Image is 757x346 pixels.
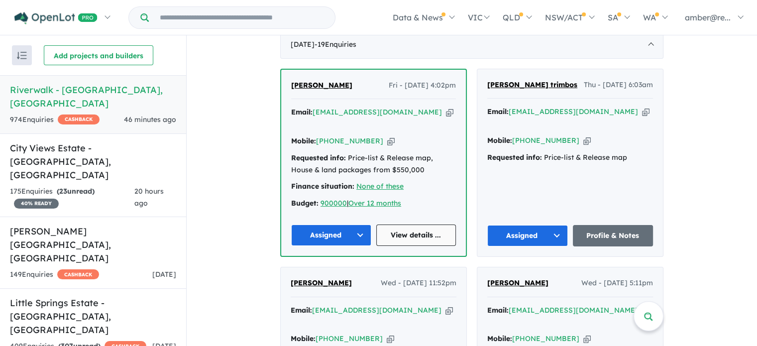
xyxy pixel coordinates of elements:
[445,305,453,316] button: Copy
[291,182,354,191] strong: Finance situation:
[291,136,316,145] strong: Mobile:
[316,334,383,343] a: [PHONE_NUMBER]
[291,306,312,315] strong: Email:
[389,80,456,92] span: Fri - [DATE] 4:02pm
[10,83,176,110] h5: Riverwalk - [GEOGRAPHIC_DATA] , [GEOGRAPHIC_DATA]
[387,334,394,344] button: Copy
[316,136,383,145] a: [PHONE_NUMBER]
[291,198,456,210] div: |
[17,52,27,59] img: sort.svg
[381,277,456,289] span: Wed - [DATE] 11:52pm
[581,277,653,289] span: Wed - [DATE] 5:11pm
[291,153,346,162] strong: Requested info:
[57,269,99,279] span: CASHBACK
[124,115,176,124] span: 46 minutes ago
[376,225,456,246] a: View details ...
[291,278,352,287] span: [PERSON_NAME]
[487,136,512,145] strong: Mobile:
[291,80,352,92] a: [PERSON_NAME]
[685,12,731,22] span: amber@re...
[583,334,591,344] button: Copy
[509,306,638,315] a: [EMAIL_ADDRESS][DOMAIN_NAME]
[10,269,99,281] div: 149 Enquir ies
[348,199,401,208] a: Over 12 months
[487,153,542,162] strong: Requested info:
[291,225,371,246] button: Assigned
[313,108,442,116] a: [EMAIL_ADDRESS][DOMAIN_NAME]
[321,199,347,208] a: 900000
[487,278,548,287] span: [PERSON_NAME]
[573,225,653,246] a: Profile & Notes
[509,107,638,116] a: [EMAIL_ADDRESS][DOMAIN_NAME]
[487,277,548,289] a: [PERSON_NAME]
[59,187,67,196] span: 23
[584,79,653,91] span: Thu - [DATE] 6:03am
[10,225,176,265] h5: [PERSON_NAME][GEOGRAPHIC_DATA] , [GEOGRAPHIC_DATA]
[642,107,649,117] button: Copy
[291,199,319,208] strong: Budget:
[356,182,404,191] a: None of these
[10,114,100,126] div: 974 Enquir ies
[583,135,591,146] button: Copy
[446,107,453,117] button: Copy
[487,107,509,116] strong: Email:
[58,115,100,124] span: CASHBACK
[291,81,352,90] span: [PERSON_NAME]
[134,187,164,208] span: 20 hours ago
[10,296,176,337] h5: Little Springs Estate - [GEOGRAPHIC_DATA] , [GEOGRAPHIC_DATA]
[487,306,509,315] strong: Email:
[291,108,313,116] strong: Email:
[10,186,134,210] div: 175 Enquir ies
[14,12,98,24] img: Openlot PRO Logo White
[487,79,577,91] a: [PERSON_NAME] trimbos
[291,277,352,289] a: [PERSON_NAME]
[291,334,316,343] strong: Mobile:
[315,40,356,49] span: - 19 Enquir ies
[487,225,568,246] button: Assigned
[487,80,577,89] span: [PERSON_NAME] trimbos
[14,199,59,209] span: 40 % READY
[280,31,663,59] div: [DATE]
[151,7,333,28] input: Try estate name, suburb, builder or developer
[512,334,579,343] a: [PHONE_NUMBER]
[512,136,579,145] a: [PHONE_NUMBER]
[387,136,395,146] button: Copy
[487,334,512,343] strong: Mobile:
[487,152,653,164] div: Price-list & Release map
[57,187,95,196] strong: ( unread)
[312,306,441,315] a: [EMAIL_ADDRESS][DOMAIN_NAME]
[44,45,153,65] button: Add projects and builders
[152,270,176,279] span: [DATE]
[10,141,176,182] h5: City Views Estate - [GEOGRAPHIC_DATA] , [GEOGRAPHIC_DATA]
[291,152,456,176] div: Price-list & Release map, House & land packages from $550,000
